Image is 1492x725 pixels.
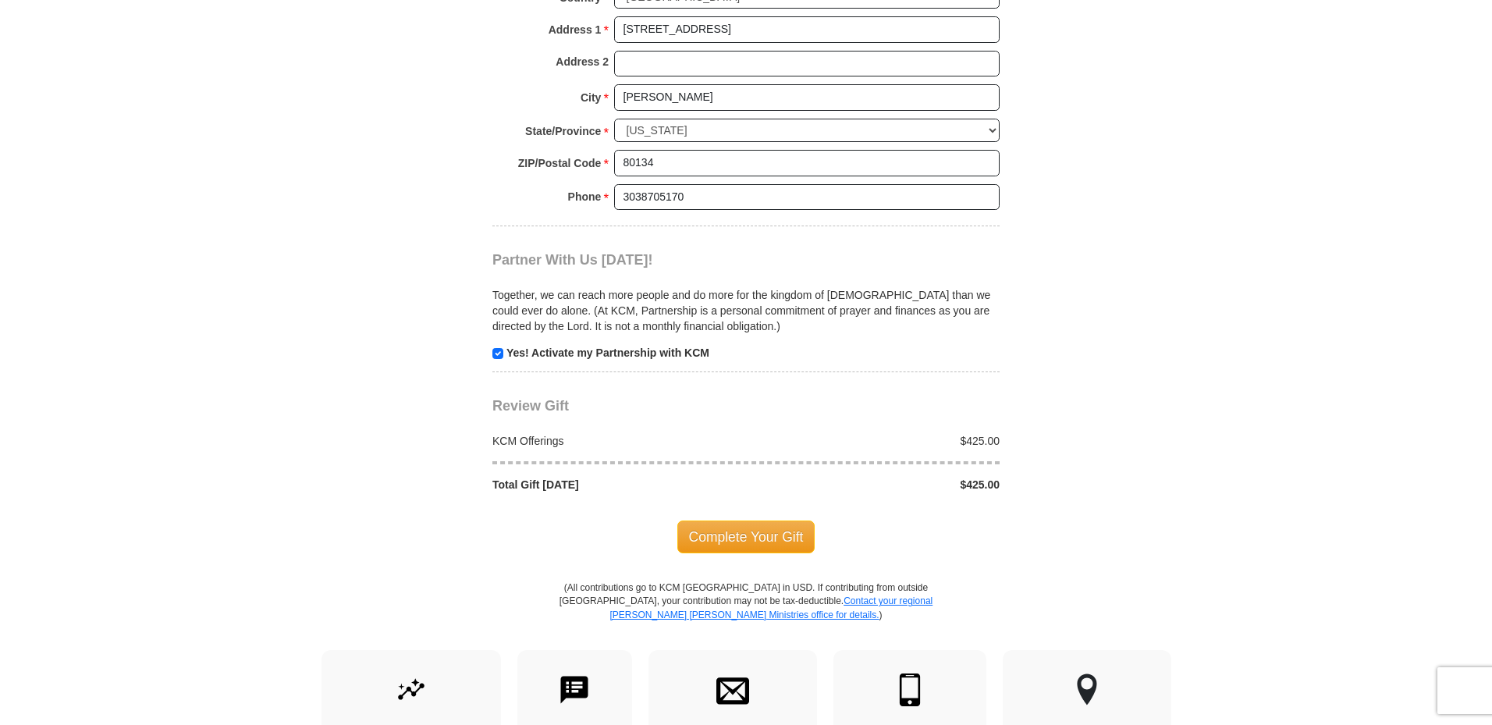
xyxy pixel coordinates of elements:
span: Review Gift [492,398,569,414]
img: other-region [1076,673,1098,706]
strong: Yes! Activate my Partnership with KCM [506,347,709,359]
strong: Address 2 [556,51,609,73]
span: Partner With Us [DATE]! [492,252,653,268]
img: text-to-give.svg [558,673,591,706]
p: (All contributions go to KCM [GEOGRAPHIC_DATA] in USD. If contributing from outside [GEOGRAPHIC_D... [559,581,933,649]
strong: City [581,87,601,108]
div: $425.00 [746,477,1008,492]
img: mobile.svg [893,673,926,706]
a: Contact your regional [PERSON_NAME] [PERSON_NAME] Ministries office for details. [609,595,932,620]
div: $425.00 [746,433,1008,449]
strong: Phone [568,186,602,208]
div: Total Gift [DATE] [485,477,747,492]
span: Complete Your Gift [677,521,815,553]
img: give-by-stock.svg [395,673,428,706]
div: KCM Offerings [485,433,747,449]
p: Together, we can reach more people and do more for the kingdom of [DEMOGRAPHIC_DATA] than we coul... [492,287,1000,334]
img: envelope.svg [716,673,749,706]
strong: ZIP/Postal Code [518,152,602,174]
strong: State/Province [525,120,601,142]
strong: Address 1 [549,19,602,41]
